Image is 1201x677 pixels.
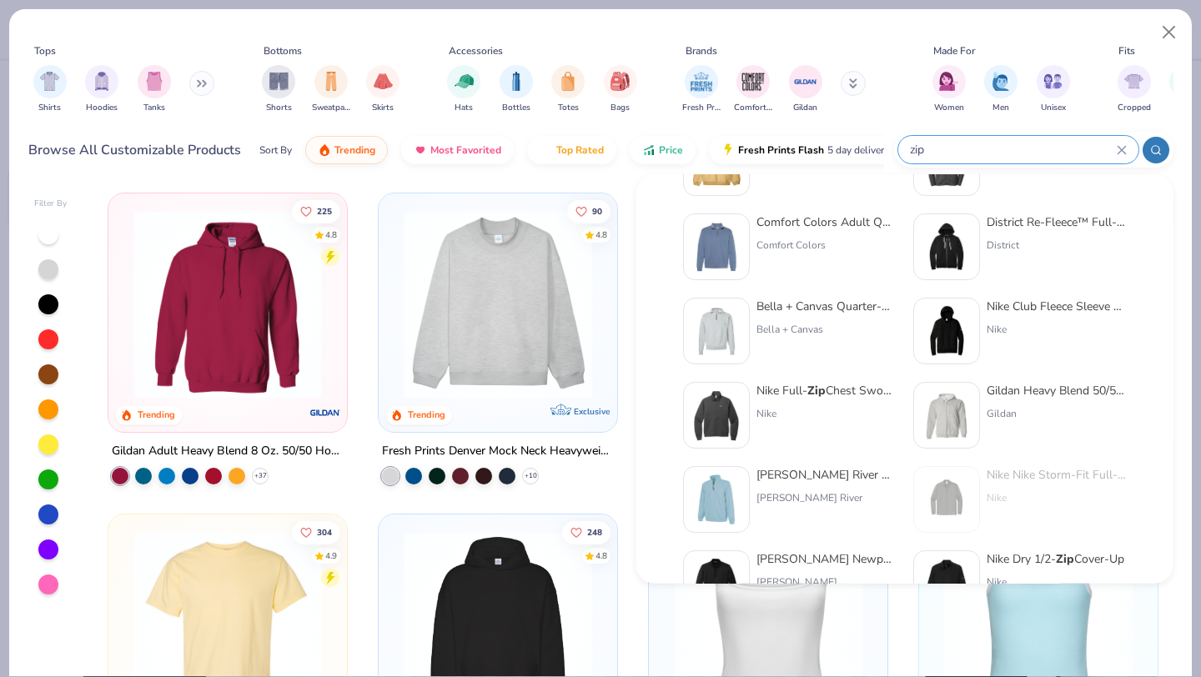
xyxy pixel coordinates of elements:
[34,198,68,210] div: Filter By
[932,65,966,114] button: filter button
[525,471,537,481] span: + 10
[682,65,721,114] button: filter button
[455,72,474,91] img: Hats Image
[691,558,742,609] img: aaacb4b1-e2a1-481c-a379-c866b4d02295
[932,65,966,114] div: filter for Women
[145,72,163,91] img: Tanks Image
[309,396,342,429] img: Gildan logo
[611,72,629,91] img: Bags Image
[793,102,817,114] span: Gildan
[691,221,742,273] img: 70e04f9d-cd5a-4d8d-b569-49199ba2f040
[987,466,1127,484] div: Nike Nike Storm-Fit Full- Jacket
[987,213,1127,231] div: District Re-Fleece™ Full- Hoodie
[734,65,772,114] button: filter button
[556,143,604,157] span: Top Rated
[138,65,171,114] button: filter button
[562,520,611,544] button: Like
[611,102,630,114] span: Bags
[93,72,111,91] img: Hoodies Image
[559,72,577,91] img: Totes Image
[691,474,742,525] img: 5dae992e-9f3c-4731-b560-f59fd71d84a4
[807,383,826,399] strong: Zip
[756,298,897,315] div: Bella + Canvas Quarter- Cadet Collar Sweatshirt
[630,136,696,164] button: Price
[756,550,897,568] div: [PERSON_NAME] Newport 1/4- Fleece
[691,305,742,357] img: c62a1aa7-5de2-4ff4-a14e-d66091de76d0
[567,199,611,223] button: Like
[691,389,742,441] img: 7b61a7ed-5181-4f6d-bb89-4c0ed9c20e12
[318,207,333,215] span: 225
[262,65,295,114] div: filter for Shorts
[38,102,61,114] span: Shirts
[86,102,118,114] span: Hoodies
[908,140,1117,159] input: Try "T-Shirt"
[934,102,964,114] span: Women
[921,221,972,273] img: 1c8c1ba7-c0cf-481f-8e1d-15fc77e8d7dd
[1043,72,1063,91] img: Unisex Image
[414,143,427,157] img: most_fav.gif
[921,305,972,357] img: 5fb1a126-66ed-4dc4-a3fe-da0ba6c8f8c3
[293,199,341,223] button: Like
[987,382,1127,399] div: Gildan Heavy Blend 50/50 Full- Hooded Sweatshirt
[326,228,338,241] div: 4.8
[1118,65,1151,114] div: filter for Cropped
[266,102,292,114] span: Shorts
[1056,551,1074,567] strong: Zip
[447,65,480,114] button: filter button
[507,72,525,91] img: Bottles Image
[500,65,533,114] div: filter for Bottles
[793,69,818,94] img: Gildan Image
[558,102,579,114] span: Totes
[756,574,897,589] div: [PERSON_NAME]
[987,322,1127,337] div: Nike
[987,550,1124,568] div: Nike Dry 1/2- Cover-Up
[682,102,721,114] span: Fresh Prints
[254,471,267,481] span: + 37
[756,322,897,337] div: Bella + Canvas
[500,65,533,114] button: filter button
[734,102,772,114] span: Comfort Colors
[262,65,295,114] button: filter button
[1037,65,1070,114] button: filter button
[600,210,806,399] img: a90f7c54-8796-4cb2-9d6e-4e9644cfe0fe
[318,143,331,157] img: trending.gif
[789,65,822,114] div: filter for Gildan
[987,298,1127,315] div: Nike Club Fleece Sleeve Swoosh Full- Hoodie
[756,238,897,253] div: Comfort Colors
[334,143,375,157] span: Trending
[551,65,585,114] button: filter button
[992,72,1010,91] img: Men Image
[882,298,900,314] strong: Zip
[40,72,59,91] img: Shirts Image
[789,65,822,114] button: filter button
[259,143,292,158] div: Sort By
[112,441,344,462] div: Gildan Adult Heavy Blend 8 Oz. 50/50 Hooded Sweatshirt
[984,65,1018,114] div: filter for Men
[721,143,735,157] img: flash.gif
[28,140,241,160] div: Browse All Customizable Products
[992,102,1009,114] span: Men
[374,72,393,91] img: Skirts Image
[366,65,399,114] button: filter button
[756,490,897,505] div: [PERSON_NAME] River
[756,382,897,399] div: Nike Full- Chest Swoosh Jacket
[987,238,1127,253] div: District
[1117,214,1135,230] strong: Zip
[33,65,67,114] div: filter for Shirts
[502,102,530,114] span: Bottles
[430,143,501,157] span: Most Favorited
[756,466,897,484] div: [PERSON_NAME] River Adult Crosswind Quarter Sweatshirt
[125,210,330,399] img: 01756b78-01f6-4cc6-8d8a-3c30c1a0c8ac
[604,65,637,114] div: filter for Bags
[756,213,897,231] div: Comfort Colors Adult Quarter- Sweatshirt
[1118,102,1151,114] span: Cropped
[734,65,772,114] div: filter for Comfort Colors
[447,65,480,114] div: filter for Hats
[85,65,118,114] button: filter button
[987,490,1127,505] div: Nike
[921,474,972,525] img: c41fd260-6e1e-4c9d-ae5b-730d2fb393cf
[574,406,610,417] span: Exclusive
[659,143,683,157] span: Price
[987,406,1127,421] div: Gildan
[551,65,585,114] div: filter for Totes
